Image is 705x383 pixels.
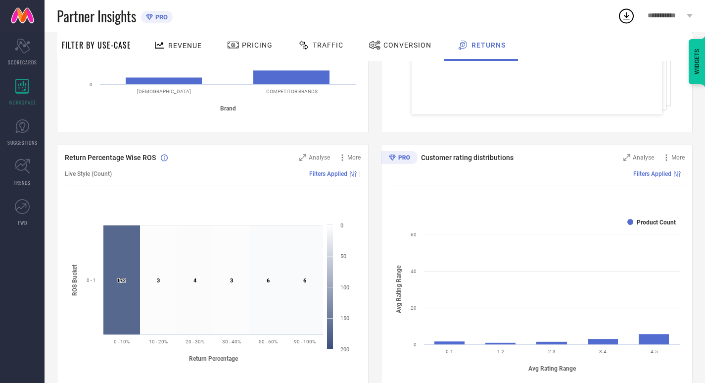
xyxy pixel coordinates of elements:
[633,154,654,161] span: Analyse
[340,346,349,353] text: 200
[637,219,676,226] text: Product Count
[294,339,316,344] text: 90 - 100%
[340,315,349,322] text: 150
[267,277,270,284] text: 6
[65,154,156,162] span: Return Percentage Wise ROS
[189,355,238,362] tspan: Return Percentage
[186,339,204,344] text: 20 - 30%
[651,349,658,354] text: 4-5
[193,277,197,284] text: 4
[8,58,37,66] span: SCORECARDS
[383,41,431,49] span: Conversion
[671,154,685,161] span: More
[497,349,505,354] text: 1-2
[62,39,131,51] span: Filter By Use-Case
[90,82,93,87] text: 0
[414,342,417,347] text: 0
[347,154,361,161] span: More
[242,41,273,49] span: Pricing
[71,264,78,295] tspan: ROS Bucket
[548,349,556,354] text: 2-3
[266,89,318,94] text: COMPETITOR BRANDS
[222,339,241,344] text: 30 - 40%
[230,277,233,284] text: 3
[446,349,453,354] text: 0-1
[633,170,671,177] span: Filters Applied
[299,154,306,161] svg: Zoom
[411,305,417,311] text: 20
[309,154,330,161] span: Analyse
[340,253,346,260] text: 50
[303,277,306,284] text: 6
[313,41,343,49] span: Traffic
[411,232,417,237] text: 60
[395,265,402,313] tspan: Avg Rating Range
[623,154,630,161] svg: Zoom
[471,41,506,49] span: Returns
[617,7,635,25] div: Open download list
[340,284,349,291] text: 100
[381,151,418,166] div: Premium
[340,222,343,229] text: 0
[9,99,36,106] span: WORKSPACE
[421,154,514,162] span: Customer rating distributions
[309,170,347,177] span: Filters Applied
[117,277,126,284] text: 172
[157,277,160,284] text: 3
[153,13,168,21] span: PRO
[411,269,417,274] text: 40
[359,170,361,177] span: |
[65,170,112,177] span: Live Style (Count)
[528,365,576,372] tspan: Avg Rating Range
[114,339,130,344] text: 0 - 10%
[683,170,685,177] span: |
[599,349,607,354] text: 3-4
[18,219,27,226] span: FWD
[220,105,236,112] tspan: Brand
[14,179,31,186] span: TRENDS
[7,139,38,146] span: SUGGESTIONS
[87,277,96,283] text: 0 - 1
[168,42,202,50] span: Revenue
[137,89,191,94] text: [DEMOGRAPHIC_DATA]
[57,6,136,26] span: Partner Insights
[259,339,278,344] text: 50 - 60%
[149,339,168,344] text: 10 - 20%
